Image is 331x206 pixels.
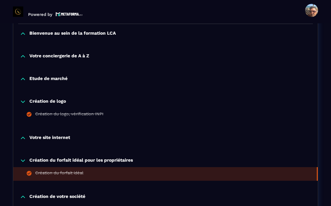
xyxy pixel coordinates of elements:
[29,30,116,37] p: Bienvenue au sein de la formation LCA
[35,170,83,177] div: Création du forfait idéal
[29,53,89,60] p: Votre conciergerie de A à Z
[29,135,70,141] p: Votre site internet
[13,6,23,17] img: logo-branding
[29,194,85,200] p: Création de votre société
[56,11,83,17] img: logo
[28,12,52,17] p: Powered by
[35,111,103,119] div: Création du logo, vérification INPI
[29,157,133,164] p: Création du forfait idéal pour les propriétaires
[29,98,66,105] p: Création de logo
[29,76,68,82] p: Etude de marché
